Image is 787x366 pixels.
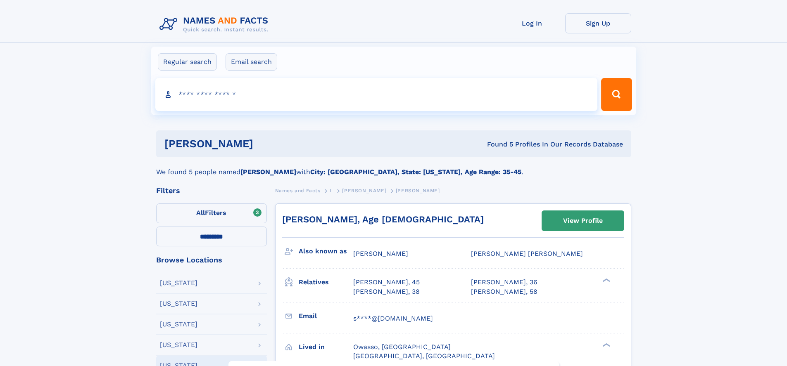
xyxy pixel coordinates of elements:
[471,287,537,296] a: [PERSON_NAME], 58
[299,309,353,323] h3: Email
[160,342,197,348] div: [US_STATE]
[563,211,603,230] div: View Profile
[240,168,296,176] b: [PERSON_NAME]
[342,185,386,196] a: [PERSON_NAME]
[353,343,451,351] span: Owasso, [GEOGRAPHIC_DATA]
[158,53,217,71] label: Regular search
[330,185,333,196] a: L
[156,256,267,264] div: Browse Locations
[196,209,205,217] span: All
[160,321,197,328] div: [US_STATE]
[601,278,611,283] div: ❯
[601,342,611,347] div: ❯
[156,13,275,35] img: Logo Names and Facts
[160,300,197,307] div: [US_STATE]
[156,187,267,194] div: Filters
[299,340,353,354] h3: Lived in
[353,287,420,296] a: [PERSON_NAME], 38
[396,188,440,194] span: [PERSON_NAME]
[565,13,631,33] a: Sign Up
[310,168,521,176] b: City: [GEOGRAPHIC_DATA], State: [US_STATE], Age Range: 35-45
[353,352,495,360] span: [GEOGRAPHIC_DATA], [GEOGRAPHIC_DATA]
[471,278,537,287] a: [PERSON_NAME], 36
[370,140,623,149] div: Found 5 Profiles In Our Records Database
[342,188,386,194] span: [PERSON_NAME]
[155,78,598,111] input: search input
[282,214,484,224] a: [PERSON_NAME], Age [DEMOGRAPHIC_DATA]
[330,188,333,194] span: L
[353,250,408,257] span: [PERSON_NAME]
[164,139,370,149] h1: [PERSON_NAME]
[471,250,583,257] span: [PERSON_NAME] [PERSON_NAME]
[156,203,267,223] label: Filters
[156,157,631,177] div: We found 5 people named with .
[275,185,321,196] a: Names and Facts
[353,278,420,287] a: [PERSON_NAME], 45
[299,275,353,289] h3: Relatives
[226,53,277,71] label: Email search
[601,78,632,111] button: Search Button
[299,244,353,258] h3: Also known as
[499,13,565,33] a: Log In
[160,280,197,286] div: [US_STATE]
[542,211,624,231] a: View Profile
